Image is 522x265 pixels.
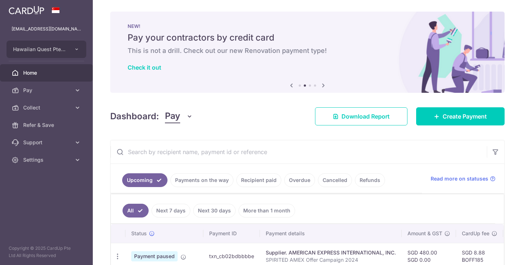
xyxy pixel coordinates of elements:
span: Settings [23,156,71,163]
span: Pay [165,109,180,123]
span: Refer & Save [23,121,71,129]
a: Refunds [355,173,385,187]
a: Payments on the way [170,173,233,187]
span: Amount & GST [407,230,442,237]
span: CardUp fee [462,230,489,237]
span: Home [23,69,71,76]
img: Renovation banner [110,12,505,93]
a: Next 7 days [152,204,190,218]
a: Check it out [128,64,161,71]
a: All [123,204,149,218]
a: More than 1 month [239,204,295,218]
span: Support [23,139,71,146]
button: Hawaiian Quest Pte Ltd [7,41,86,58]
span: Download Report [341,112,390,121]
iframe: Opens a widget where you can find more information [475,243,515,261]
span: Collect [23,104,71,111]
p: NEW! [128,23,487,29]
button: Pay [165,109,193,123]
span: Status [131,230,147,237]
h6: This is not a drill. Check out our new Renovation payment type! [128,46,487,55]
img: CardUp [9,6,44,15]
span: Create Payment [443,112,487,121]
div: Supplier. AMERICAN EXPRESS INTERNATIONAL, INC. [266,249,396,256]
a: Read more on statuses [431,175,496,182]
span: Hawaiian Quest Pte Ltd [13,46,67,53]
span: Pay [23,87,71,94]
h4: Dashboard: [110,110,159,123]
a: Create Payment [416,107,505,125]
p: SPIRITED AMEX Offer Campaign 2024 [266,256,396,264]
a: Upcoming [122,173,167,187]
a: Next 30 days [193,204,236,218]
span: Payment paused [131,251,178,261]
th: Payment ID [203,224,260,243]
span: Read more on statuses [431,175,488,182]
p: [EMAIL_ADDRESS][DOMAIN_NAME] [12,25,81,33]
a: Download Report [315,107,407,125]
a: Cancelled [318,173,352,187]
a: Recipient paid [236,173,281,187]
input: Search by recipient name, payment id or reference [111,140,487,163]
th: Payment details [260,224,402,243]
a: Overdue [284,173,315,187]
h5: Pay your contractors by credit card [128,32,487,44]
